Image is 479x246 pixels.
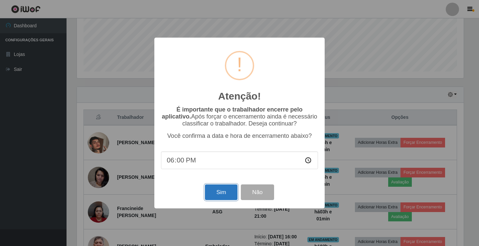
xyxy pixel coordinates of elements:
button: Sim [205,184,237,200]
p: Após forçar o encerramento ainda é necessário classificar o trabalhador. Deseja continuar? [161,106,318,127]
button: Não [241,184,274,200]
p: Você confirma a data e hora de encerramento abaixo? [161,132,318,139]
b: É importante que o trabalhador encerre pelo aplicativo. [162,106,302,120]
h2: Atenção! [218,90,261,102]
